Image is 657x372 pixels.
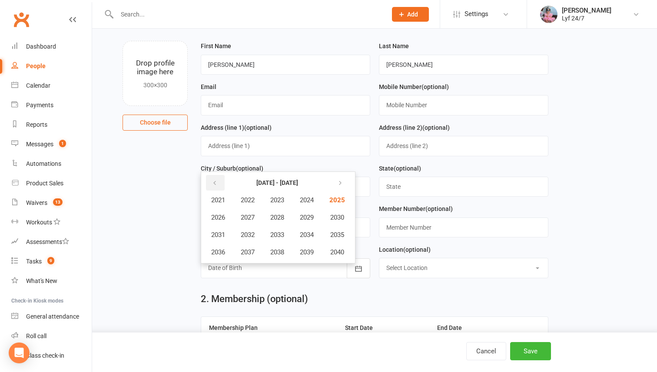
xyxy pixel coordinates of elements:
[241,248,255,256] span: 2037
[337,317,429,339] th: Start Date
[11,213,92,232] a: Workouts
[11,252,92,271] a: Tasks 9
[26,219,52,226] div: Workouts
[26,82,50,89] div: Calendar
[379,245,431,254] label: Location
[429,317,515,339] th: End Date
[201,55,370,75] input: First Name
[241,214,255,221] span: 2027
[11,154,92,174] a: Automations
[233,244,262,260] button: 2037
[233,227,262,243] button: 2032
[26,160,61,167] div: Automations
[244,124,272,131] spang: (optional)
[322,227,352,243] button: 2035
[204,209,232,226] button: 2026
[11,56,92,76] a: People
[114,8,381,20] input: Search...
[11,193,92,213] a: Waivers 13
[233,209,262,226] button: 2027
[300,231,314,239] span: 2034
[322,209,352,226] button: 2030
[292,209,321,226] button: 2029
[11,232,92,252] a: Assessments
[379,123,450,132] label: Address (line 2)
[421,83,449,90] spang: (optional)
[201,95,370,115] input: Email
[11,174,92,193] a: Product Sales
[562,7,611,14] div: [PERSON_NAME]
[330,214,344,221] span: 2030
[201,164,263,173] label: City / Suburb
[300,248,314,256] span: 2039
[322,244,352,260] button: 2040
[26,352,64,359] div: Class check-in
[466,342,506,360] button: Cancel
[204,227,232,243] button: 2031
[403,246,431,253] spang: (optional)
[392,7,429,22] button: Add
[47,257,54,264] span: 9
[211,196,225,204] span: 2021
[379,204,453,214] label: Member Number
[379,95,548,115] input: Mobile Number
[211,248,225,256] span: 2036
[270,248,284,256] span: 2038
[425,205,453,212] spang: (optional)
[292,244,321,260] button: 2039
[26,277,57,284] div: What's New
[379,177,548,197] input: State
[270,231,284,239] span: 2033
[11,95,92,115] a: Payments
[292,192,321,208] button: 2024
[26,180,63,187] div: Product Sales
[201,136,370,156] input: Address (line 1)
[204,192,232,208] button: 2021
[11,271,92,291] a: What's New
[562,14,611,22] div: Lyf 24/7
[270,196,284,204] span: 2023
[241,231,255,239] span: 2032
[26,141,53,148] div: Messages
[26,332,46,339] div: Roll call
[263,244,292,260] button: 2038
[201,123,272,132] label: Address (line 1)
[11,135,92,154] a: Messages 1
[263,192,292,208] button: 2023
[211,231,225,239] span: 2031
[11,115,92,135] a: Reports
[300,196,314,204] span: 2024
[256,179,298,186] strong: [DATE] - [DATE]
[330,248,344,256] span: 2040
[26,63,46,69] div: People
[26,313,79,320] div: General attendance
[11,307,92,326] a: General attendance kiosk mode
[211,214,225,221] span: 2026
[322,192,352,208] button: 2025
[300,214,314,221] span: 2029
[379,136,548,156] input: Address (line 2)
[379,217,548,237] input: Member Number
[422,124,450,131] spang: (optional)
[329,196,345,204] span: 2025
[540,6,557,23] img: thumb_image1747747990.png
[53,198,63,206] span: 13
[26,258,42,265] div: Tasks
[26,238,69,245] div: Assessments
[11,326,92,346] a: Roll call
[236,165,263,172] spang: (optional)
[510,342,551,360] button: Save
[204,244,232,260] button: 2036
[465,4,488,24] span: Settings
[11,346,92,365] a: Class kiosk mode
[26,121,47,128] div: Reports
[379,82,449,92] label: Mobile Number
[9,342,30,363] div: Open Intercom Messenger
[123,115,188,130] button: Choose file
[379,41,409,51] label: Last Name
[394,165,421,172] spang: (optional)
[11,76,92,95] a: Calendar
[379,55,548,75] input: Last Name
[59,140,66,147] span: 1
[201,317,337,339] th: Membership Plan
